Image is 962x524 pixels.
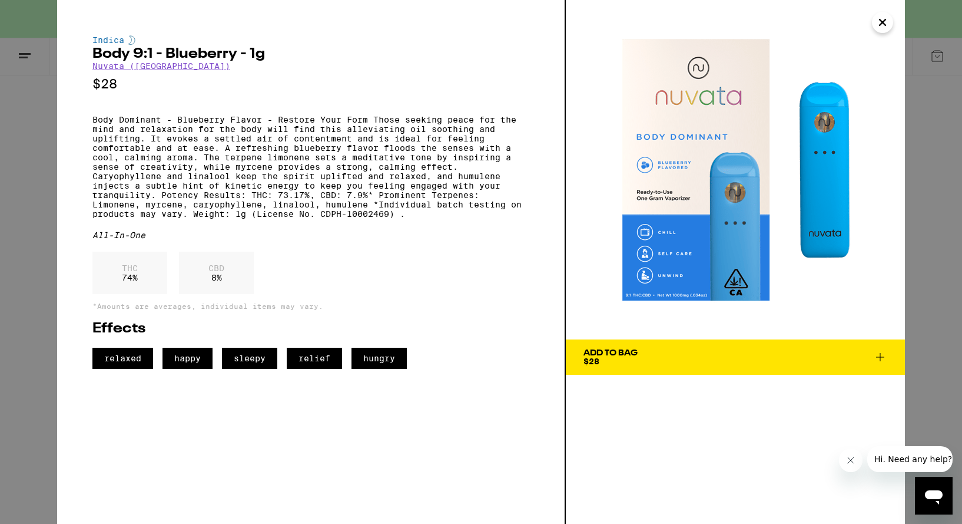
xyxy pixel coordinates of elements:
[583,357,599,366] span: $28
[839,449,863,472] iframe: Close message
[92,322,529,336] h2: Effects
[208,263,224,273] p: CBD
[92,115,529,219] p: Body Dominant - Blueberry Flavor - Restore Your Form Those seeking peace for the mind and relaxat...
[92,252,167,294] div: 74 %
[122,263,138,273] p: THC
[222,348,277,369] span: sleepy
[351,348,407,369] span: hungry
[128,35,135,45] img: indicaColor.svg
[92,77,529,91] p: $28
[867,446,953,472] iframe: Message from company
[915,477,953,515] iframe: Button to launch messaging window
[872,12,893,33] button: Close
[92,47,529,61] h2: Body 9:1 - Blueberry - 1g
[92,348,153,369] span: relaxed
[287,348,342,369] span: relief
[566,340,905,375] button: Add To Bag$28
[179,252,254,294] div: 8 %
[92,35,529,45] div: Indica
[92,302,529,310] p: *Amounts are averages, individual items may vary.
[92,61,230,71] a: Nuvata ([GEOGRAPHIC_DATA])
[92,230,529,240] div: All-In-One
[162,348,213,369] span: happy
[583,349,638,357] div: Add To Bag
